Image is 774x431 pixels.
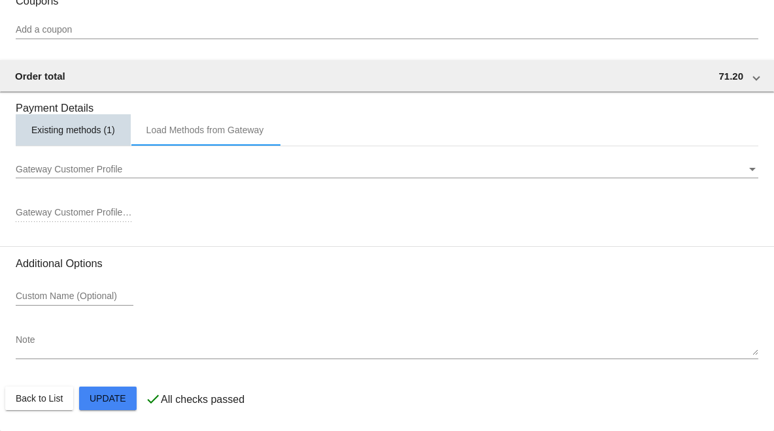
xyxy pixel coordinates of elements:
h3: Payment Details [16,92,758,114]
div: Existing methods (1) [31,125,115,135]
input: Custom Name (Optional) [16,291,133,302]
div: Load Methods from Gateway [146,125,264,135]
span: 71.20 [718,71,743,82]
input: Add a coupon [16,25,758,35]
p: All checks passed [161,394,244,406]
span: Update [90,393,126,404]
button: Update [79,387,137,410]
span: Back to List [16,393,63,404]
span: Order total [15,71,65,82]
input: Gateway Customer Profile ID [16,208,133,218]
mat-icon: check [145,391,161,407]
span: Gateway Customer Profile [16,164,122,174]
h3: Additional Options [16,257,758,270]
mat-select: Gateway Customer Profile [16,165,758,175]
button: Back to List [5,387,73,410]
